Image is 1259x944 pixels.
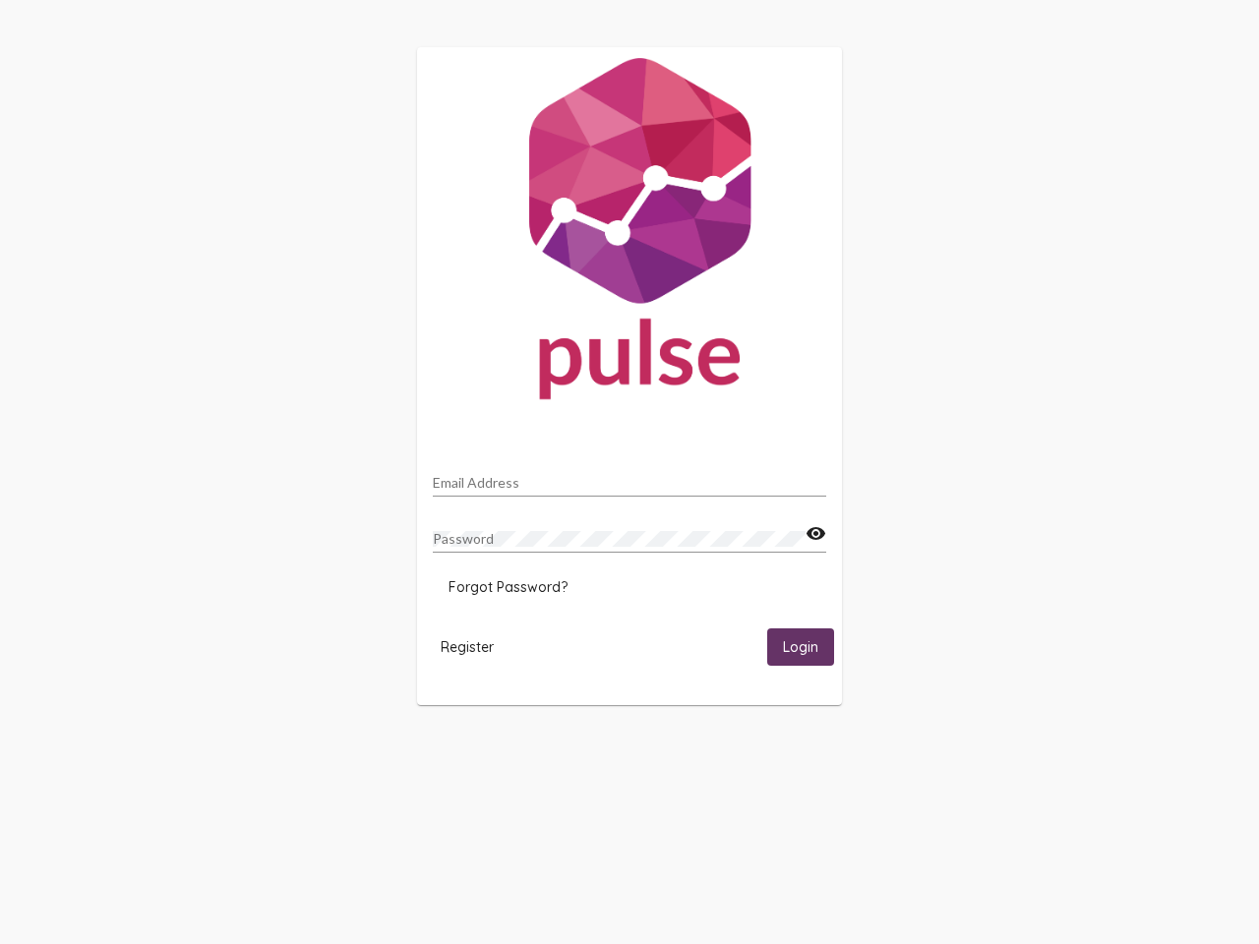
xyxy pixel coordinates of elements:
[767,628,834,665] button: Login
[449,578,568,596] span: Forgot Password?
[425,628,510,665] button: Register
[806,522,826,546] mat-icon: visibility
[441,638,494,656] span: Register
[783,639,818,657] span: Login
[433,569,583,605] button: Forgot Password?
[417,47,842,419] img: Pulse For Good Logo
